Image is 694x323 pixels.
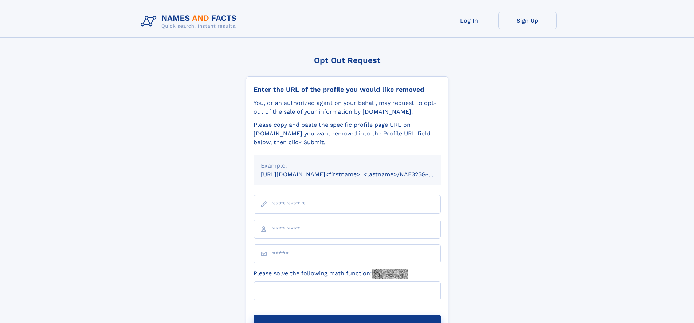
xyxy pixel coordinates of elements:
[254,86,441,94] div: Enter the URL of the profile you would like removed
[254,269,408,279] label: Please solve the following math function:
[261,171,455,178] small: [URL][DOMAIN_NAME]<firstname>_<lastname>/NAF325G-xxxxxxxx
[138,12,243,31] img: Logo Names and Facts
[254,121,441,147] div: Please copy and paste the specific profile page URL on [DOMAIN_NAME] you want removed into the Pr...
[498,12,557,29] a: Sign Up
[246,56,448,65] div: Opt Out Request
[261,161,434,170] div: Example:
[254,99,441,116] div: You, or an authorized agent on your behalf, may request to opt-out of the sale of your informatio...
[440,12,498,29] a: Log In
